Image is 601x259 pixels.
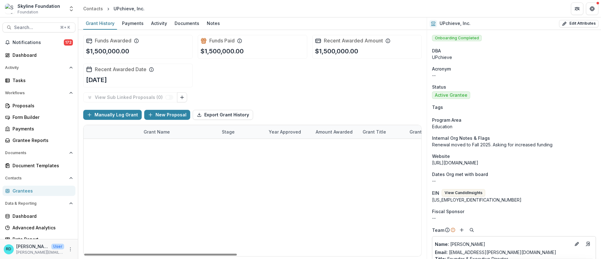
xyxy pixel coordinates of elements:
[16,250,64,255] p: [PERSON_NAME][EMAIL_ADDRESS][DOMAIN_NAME]
[218,125,265,139] div: Stage
[13,236,70,242] div: Data Report
[114,5,145,12] div: UPchieve, Inc.
[13,114,70,120] div: Form Builder
[432,227,444,233] p: Team
[468,226,476,234] button: Search
[5,4,15,14] img: Skyline Foundation
[432,153,450,159] span: Website
[3,50,75,60] a: Dashboard
[149,19,170,28] div: Activity
[13,102,70,109] div: Proposals
[3,211,75,221] a: Dashboard
[218,129,238,135] div: Stage
[435,93,467,98] span: Active Grantee
[3,100,75,111] a: Proposals
[3,148,75,158] button: Open Documents
[559,20,598,27] button: Edit Attributes
[81,4,147,13] nav: breadcrumb
[140,129,174,135] div: Grant Name
[406,125,453,139] div: Grant Term
[64,39,73,46] span: 172
[432,160,478,165] a: [URL][DOMAIN_NAME]
[5,176,67,180] span: Contacts
[18,9,38,15] span: Foundation
[432,135,490,141] span: Internal Org Notes & Flags
[83,110,142,120] button: Manually Log Grant
[432,190,439,196] p: EIN
[571,2,583,15] button: Partners
[172,17,202,30] a: Documents
[432,72,596,79] p: --
[432,215,596,221] div: --
[13,125,70,132] div: Payments
[573,240,581,248] button: Edit
[193,110,253,120] button: Export Grant History
[583,239,593,249] a: Go to contact
[209,38,235,44] h2: Funds Paid
[359,129,390,135] div: Grant Title
[432,117,461,123] span: Program Area
[172,19,202,28] div: Documents
[5,66,67,70] span: Activity
[204,19,222,28] div: Notes
[3,63,75,73] button: Open Activity
[177,92,187,102] button: Link Grants
[16,243,49,250] p: [PERSON_NAME]
[432,47,441,54] span: DBA
[5,91,67,95] span: Workflows
[265,129,305,135] div: Year approved
[3,112,75,122] a: Form Builder
[144,110,190,120] button: New Proposal
[435,242,449,247] span: Name :
[3,222,75,233] a: Advanced Analytics
[83,19,117,28] div: Grant History
[95,95,165,100] p: View Sub Linked Proposals ( 0 )
[149,17,170,30] a: Activity
[5,151,67,155] span: Documents
[432,123,596,130] p: Education
[204,17,222,30] a: Notes
[83,92,177,102] button: View Sub Linked Proposals (0)
[6,247,12,251] div: Raquel Donoso
[140,125,218,139] div: Grant Name
[83,17,117,30] a: Grant History
[435,241,571,247] p: [PERSON_NAME]
[13,213,70,219] div: Dashboard
[432,178,596,184] p: --
[86,46,129,56] p: $1,500,000.00
[13,40,64,45] span: Notifications
[432,66,451,72] span: Acronym
[3,160,75,171] a: Document Templates
[432,171,488,178] span: Dates Org met with board
[432,197,596,203] div: [US_EMPLOYER_IDENTIFICATION_NUMBER]
[359,125,406,139] div: Grant Title
[586,2,598,15] button: Get Help
[5,201,67,206] span: Data & Reporting
[312,129,356,135] div: Amount Awarded
[120,19,146,28] div: Payments
[59,24,71,31] div: ⌘ + K
[95,38,131,44] h2: Funds Awarded
[442,189,485,197] button: View CandidInsights
[435,241,571,247] a: Name: [PERSON_NAME]
[86,75,107,85] p: [DATE]
[13,188,70,194] div: Grantees
[3,37,75,47] button: Notifications172
[435,249,556,256] a: Email: [EMAIL_ADDRESS][PERSON_NAME][DOMAIN_NAME]
[324,38,383,44] h2: Recent Awarded Amount
[3,173,75,183] button: Open Contacts
[315,46,358,56] p: $1,500,000.00
[13,77,70,84] div: Tasks
[13,224,70,231] div: Advanced Analytics
[3,198,75,208] button: Open Data & Reporting
[406,129,438,135] div: Grant Term
[3,75,75,86] a: Tasks
[14,25,56,30] span: Search...
[67,246,74,253] button: More
[13,137,70,144] div: Grantee Reports
[201,46,244,56] p: $1,500,000.00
